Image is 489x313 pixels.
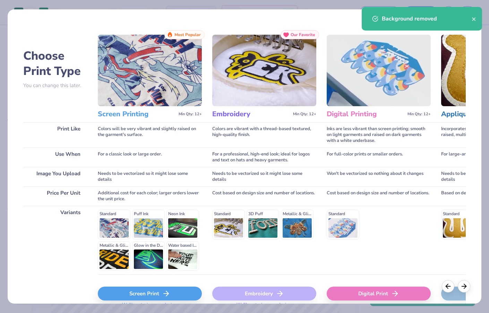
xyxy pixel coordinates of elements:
div: Variants [23,206,87,274]
div: Needs to be vectorized so it might lose some details [98,167,202,186]
div: Colors will be very vibrant and slightly raised on the garment's surface. [98,122,202,147]
div: Cost based on design size and number of locations. [327,186,431,206]
div: Colors are vibrant with a thread-based textured, high-quality finish. [212,122,316,147]
div: For a professional, high-end look; ideal for logos and text on hats and heavy garments. [212,147,316,167]
div: Image You Upload [23,167,87,186]
div: Price Per Unit [23,186,87,206]
div: Screen Print [98,287,202,301]
div: For a classic look or large order. [98,147,202,167]
span: Our Favorite [291,32,315,37]
div: Use When [23,147,87,167]
h3: Screen Printing [98,110,176,119]
div: Inks are less vibrant than screen printing; smooth on light garments and raised on dark garments ... [327,122,431,147]
div: Embroidery [212,287,316,301]
div: For full-color prints or smaller orders. [327,147,431,167]
img: Digital Printing [327,35,431,106]
div: Additional cost for each color; larger orders lower the unit price. [98,186,202,206]
div: Print Like [23,122,87,147]
p: You can change this later. [23,83,87,88]
span: We'll vectorize your design. [119,302,181,312]
img: Embroidery [212,35,316,106]
span: Most Popular [174,32,201,37]
div: Cost based on design size and number of locations. [212,186,316,206]
div: Needs to be vectorized so it might lose some details [212,167,316,186]
span: Min Qty: 12+ [179,112,202,117]
span: Min Qty: 12+ [293,112,316,117]
h3: Embroidery [212,110,290,119]
button: close [472,15,477,23]
h2: Choose Print Type [23,48,87,79]
div: Background removed [382,15,472,23]
span: We'll vectorize your design. [234,302,295,312]
span: Min Qty: 12+ [407,112,431,117]
div: Won't be vectorized so nothing about it changes [327,167,431,186]
h3: Digital Printing [327,110,405,119]
img: Screen Printing [98,35,202,106]
div: Digital Print [327,287,431,301]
